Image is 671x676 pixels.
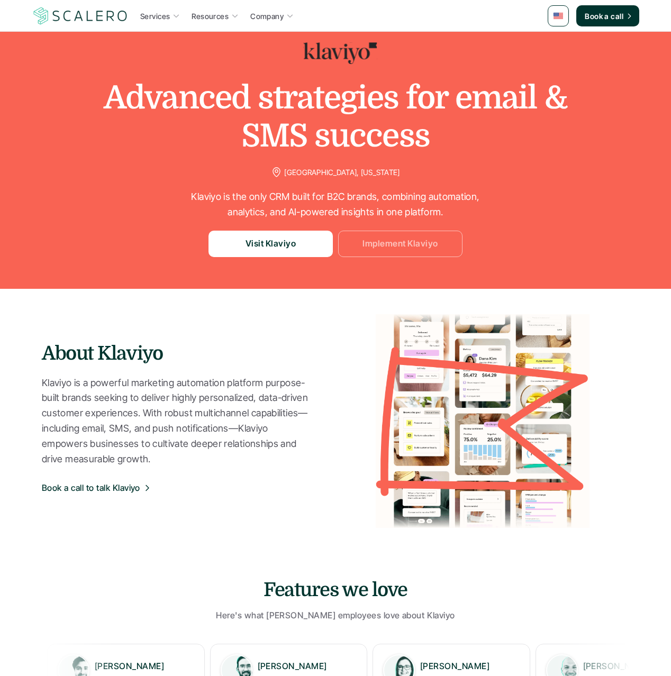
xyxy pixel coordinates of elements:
p: [PERSON_NAME] [420,659,520,673]
p: Klaviyo [427,609,455,623]
p: [PERSON_NAME] [258,659,357,673]
h3: About Klaviyo [42,341,335,367]
p: Book a call to talk Klaviyo [42,481,140,495]
p: Company [250,11,284,22]
p: Here's what [PERSON_NAME] employees love about [216,609,424,623]
p: Services [140,11,170,22]
img: Scalero company logotype [32,6,129,26]
a: Book a call [576,5,639,26]
p: Implement Klaviyo [362,237,438,251]
p: Klaviyo is the only CRM built for B2C brands, combining automation, analytics, and AI-powered ins... [177,189,494,220]
a: Implement Klaviyo [338,231,463,257]
a: Book a call to talk Klaviyo [42,474,151,501]
img: carrousel of stats [335,314,629,528]
h3: Features we love [177,577,494,604]
p: Klaviyo is a powerful marketing automation platform purpose-built brands seeking to deliver highl... [42,376,314,467]
a: Scalero company logotype [32,6,129,25]
h1: Advanced strategies for email & SMS success [71,79,600,155]
p: Visit Klaviyo [246,237,296,251]
p: Book a call [585,11,623,22]
a: Visit Klaviyo [208,231,333,257]
p: [PERSON_NAME] [95,659,194,673]
p: [GEOGRAPHIC_DATA], [US_STATE] [284,166,400,179]
p: Resources [192,11,229,22]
